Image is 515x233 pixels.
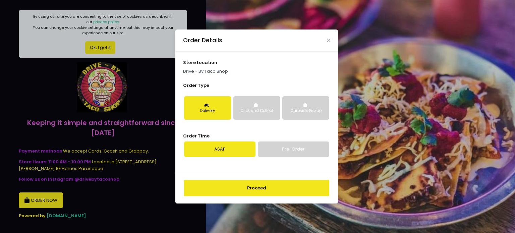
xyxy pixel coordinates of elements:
a: Pre-Order [258,141,329,157]
button: Close [327,39,330,42]
span: store location [183,59,217,66]
p: Drive - By Taco Shop [183,68,331,75]
div: Click and Collect [238,108,276,114]
div: Delivery [189,108,226,114]
button: Click and Collect [233,96,280,120]
span: Order Type [183,82,209,89]
button: Delivery [184,96,231,120]
button: Proceed [184,180,329,196]
button: Curbside Pickup [282,96,329,120]
div: Order Details [183,36,222,45]
a: ASAP [184,141,255,157]
div: Curbside Pickup [287,108,325,114]
span: Order Time [183,133,210,139]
